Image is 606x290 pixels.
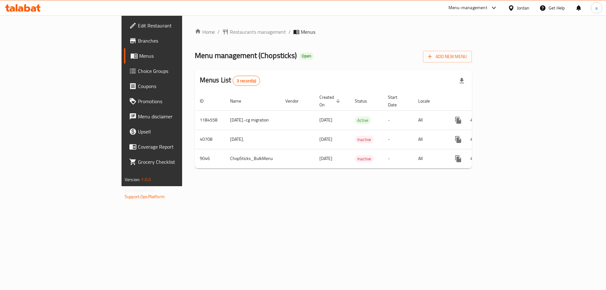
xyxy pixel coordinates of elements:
[124,94,223,109] a: Promotions
[423,51,472,62] button: Add New Menu
[124,154,223,169] a: Grocery Checklist
[288,28,291,36] li: /
[124,33,223,48] a: Branches
[449,4,487,12] div: Menu-management
[124,63,223,79] a: Choice Groups
[413,110,446,130] td: All
[388,93,406,109] span: Start Date
[225,130,280,149] td: [DATE].
[138,158,218,166] span: Grocery Checklist
[124,48,223,63] a: Menus
[319,135,332,143] span: [DATE]
[383,130,413,149] td: -
[319,154,332,163] span: [DATE]
[200,75,260,86] h2: Menus List
[138,98,218,105] span: Promotions
[413,130,446,149] td: All
[451,113,466,128] button: more
[517,4,529,11] div: Jordan
[451,132,466,147] button: more
[125,186,154,194] span: Get support on:
[285,97,307,105] span: Vendor
[446,92,516,111] th: Actions
[124,124,223,139] a: Upsell
[451,151,466,166] button: more
[195,28,472,36] nav: breadcrumb
[233,78,260,84] span: 3 record(s)
[124,18,223,33] a: Edit Restaurant
[301,28,315,36] span: Menus
[413,149,446,168] td: All
[418,97,438,105] span: Locale
[124,109,223,124] a: Menu disclaimer
[125,192,165,201] a: Support.OpsPlatform
[225,110,280,130] td: [DATE].-cg migration
[125,175,140,184] span: Version:
[319,116,332,124] span: [DATE]
[124,139,223,154] a: Coverage Report
[355,136,374,143] span: Inactive
[230,28,286,36] span: Restaurants management
[230,97,249,105] span: Name
[454,73,469,88] div: Export file
[319,93,342,109] span: Created On
[466,113,481,128] button: Change Status
[138,143,218,151] span: Coverage Report
[466,132,481,147] button: Change Status
[138,67,218,75] span: Choice Groups
[355,155,374,163] span: Inactive
[299,53,314,59] span: Open
[141,175,151,184] span: 1.0.0
[466,151,481,166] button: Change Status
[138,128,218,135] span: Upsell
[138,37,218,44] span: Branches
[225,149,280,168] td: ChopSticks_BulkMenu
[355,117,371,124] span: Active
[195,92,516,169] table: enhanced table
[222,28,286,36] a: Restaurants management
[139,52,218,60] span: Menus
[299,52,314,60] div: Open
[233,76,260,86] div: Total records count
[383,110,413,130] td: -
[195,48,297,62] span: Menu management ( Chopsticks )
[383,149,413,168] td: -
[355,97,375,105] span: Status
[138,22,218,29] span: Edit Restaurant
[428,53,467,61] span: Add New Menu
[138,113,218,120] span: Menu disclaimer
[138,82,218,90] span: Coupons
[124,79,223,94] a: Coupons
[355,116,371,124] div: Active
[200,97,212,105] span: ID
[595,4,597,11] span: a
